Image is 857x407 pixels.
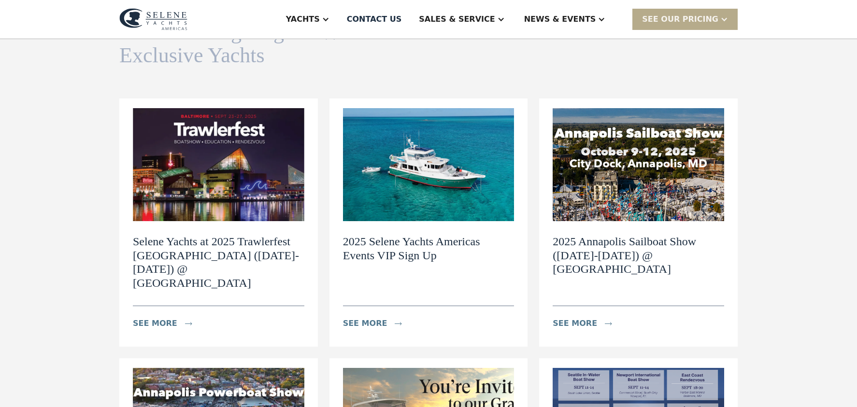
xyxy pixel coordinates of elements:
h2: 2025 Selene Yachts Americas Events VIP Sign Up [343,235,514,263]
div: News & EVENTS [524,14,596,25]
h2: Selene Yachts at 2025 Trawlerfest [GEOGRAPHIC_DATA] ([DATE]-[DATE]) @ [GEOGRAPHIC_DATA] [133,235,304,290]
img: icon [395,322,402,325]
div: see more [343,318,387,329]
div: Yachts [286,14,320,25]
img: icon [605,322,612,325]
span: Navigating the World of Exclusive Yachts [119,20,396,67]
div: Contact US [347,14,402,25]
a: 2025 Selene Yachts Americas Events VIP Sign Upsee moreicon [329,98,528,347]
div: see more [133,318,177,329]
a: Selene Yachts at 2025 Trawlerfest [GEOGRAPHIC_DATA] ([DATE]-[DATE]) @ [GEOGRAPHIC_DATA]see moreicon [119,98,318,347]
h2: 2025 Annapolis Sailboat Show ([DATE]-[DATE]) @ [GEOGRAPHIC_DATA] [553,235,724,276]
div: Sales & Service [419,14,495,25]
h1: Events - [119,21,399,68]
img: logo [119,8,187,30]
img: icon [185,322,192,325]
a: 2025 Annapolis Sailboat Show ([DATE]-[DATE]) @ [GEOGRAPHIC_DATA]see moreicon [539,98,738,347]
div: SEE Our Pricing [642,14,718,25]
div: SEE Our Pricing [632,9,738,29]
div: see more [553,318,597,329]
